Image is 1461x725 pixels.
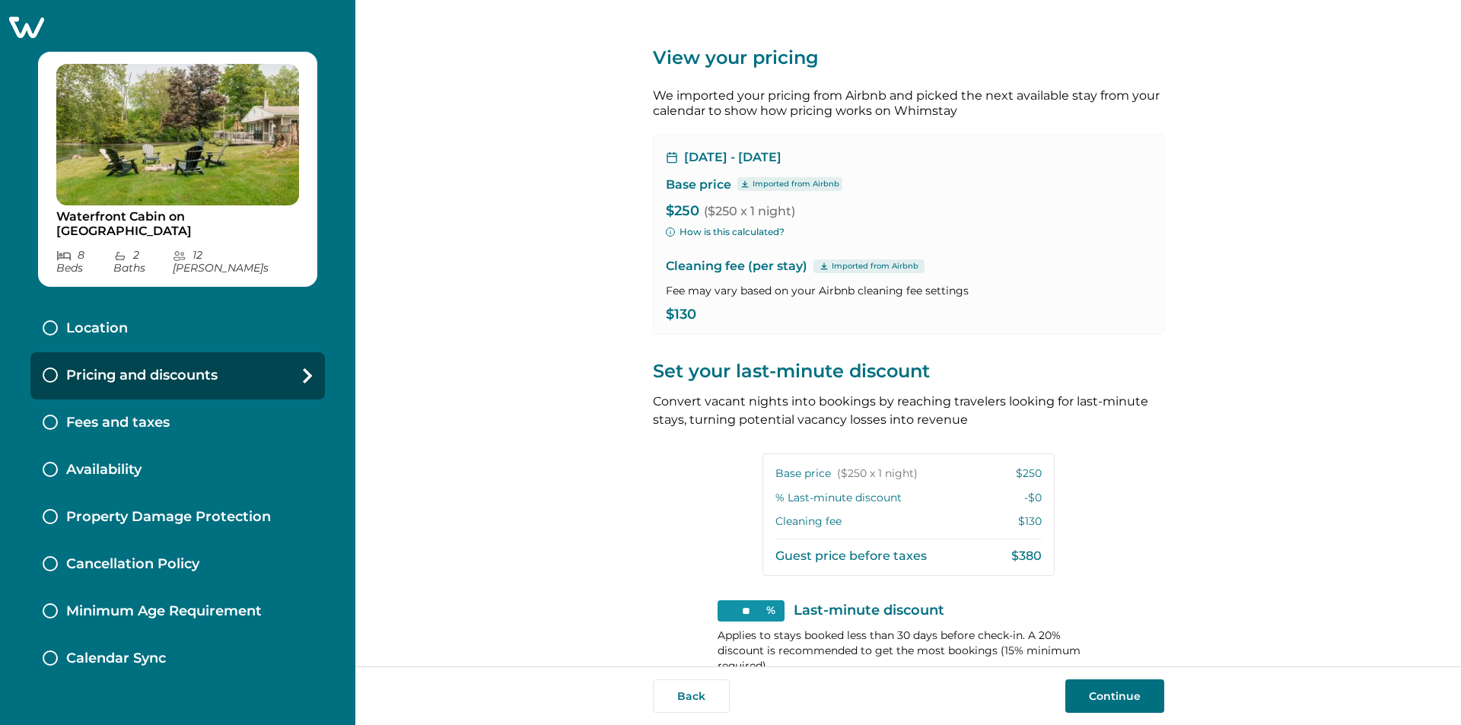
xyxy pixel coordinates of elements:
[66,320,128,337] p: Location
[66,415,170,431] p: Fees and taxes
[66,509,271,526] p: Property Damage Protection
[832,260,918,272] p: Imported from Airbnb
[666,257,1151,275] p: Cleaning fee (per stay)
[837,466,918,482] span: ($250 x 1 night)
[775,549,927,564] p: Guest price before taxes
[666,204,1151,219] p: $250
[1018,514,1042,529] p: $130
[653,46,1164,70] p: View your pricing
[66,462,142,479] p: Availability
[653,359,1164,383] p: Set your last-minute discount
[1011,549,1042,564] p: $380
[653,393,1164,429] p: Convert vacant nights into bookings by reaching travelers looking for last-minute stays, turning ...
[113,249,173,275] p: 2 Bath s
[173,249,299,275] p: 12 [PERSON_NAME] s
[666,177,731,192] p: Base price
[66,603,262,620] p: Minimum Age Requirement
[66,556,199,573] p: Cancellation Policy
[684,150,781,165] p: [DATE] - [DATE]
[653,679,730,713] button: Back
[794,603,944,618] p: Last-minute discount
[704,204,795,218] span: ($250 x 1 night)
[1016,466,1042,482] p: $250
[666,225,785,239] button: How is this calculated?
[66,650,166,667] p: Calendar Sync
[666,283,1151,298] p: Fee may vary based on your Airbnb cleaning fee settings
[56,64,299,205] img: propertyImage_Waterfront Cabin on Penn's Creek
[653,88,1164,119] p: We imported your pricing from Airbnb and picked the next available stay from your calendar to sho...
[66,367,218,384] p: Pricing and discounts
[753,178,839,190] p: Imported from Airbnb
[775,466,918,482] p: Base price
[666,307,1151,323] p: $130
[56,249,113,275] p: 8 Bed s
[1065,679,1164,713] button: Continue
[775,491,902,506] p: % Last-minute discount
[56,209,299,239] p: Waterfront Cabin on [GEOGRAPHIC_DATA]
[775,514,842,529] p: Cleaning fee
[718,628,1100,673] p: Applies to stays booked less than 30 days before check-in. A 20% discount is recommended to get t...
[1024,491,1042,506] p: -$0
